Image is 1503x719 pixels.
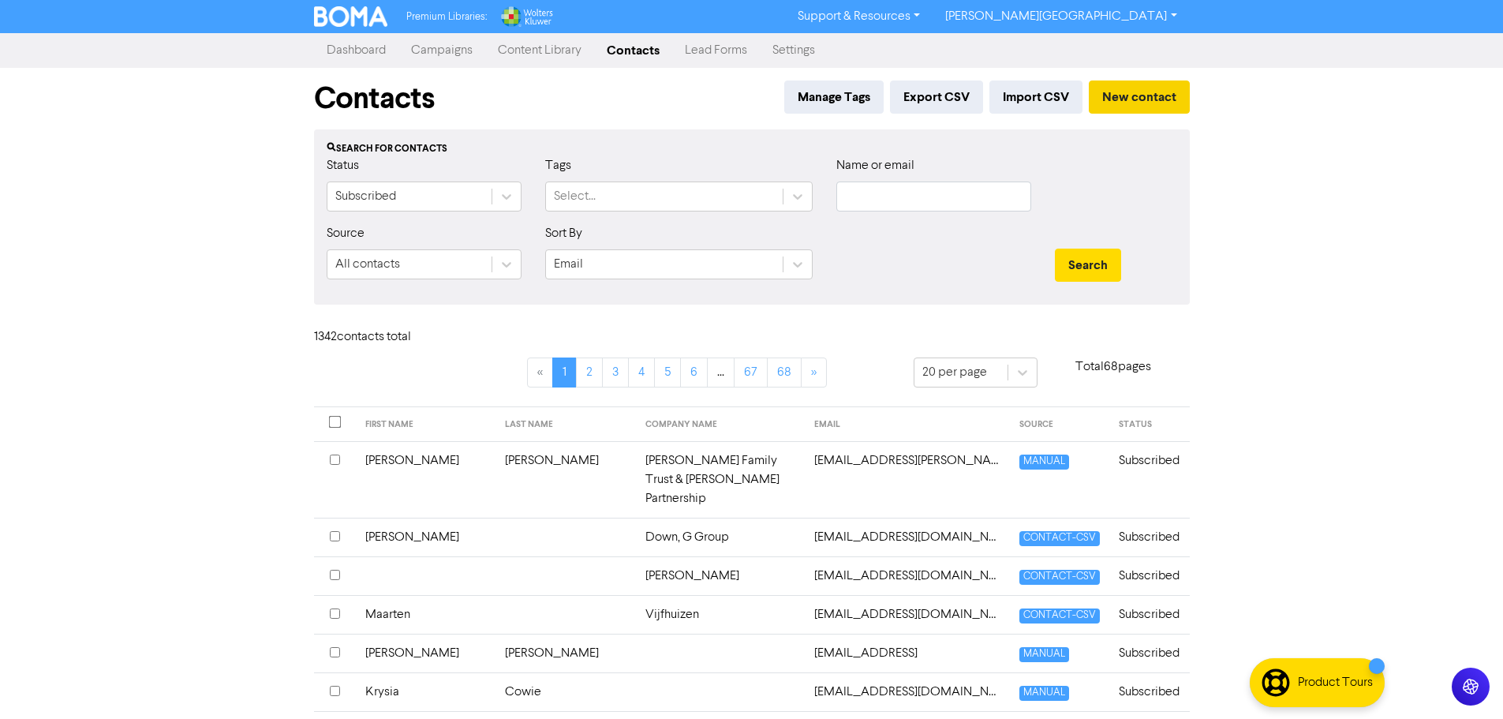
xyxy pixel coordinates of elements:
div: Search for contacts [327,142,1177,156]
td: 4krysiak@gmail.com [805,672,1010,711]
a: Support & Resources [785,4,933,29]
td: [PERSON_NAME] [636,556,805,595]
span: MANUAL [1019,686,1069,701]
a: Page 68 [767,358,802,388]
td: [PERSON_NAME] [495,634,637,672]
td: Subscribed [1109,441,1189,518]
span: MANUAL [1019,455,1069,470]
a: Dashboard [314,35,398,66]
th: STATUS [1109,407,1189,442]
th: EMAIL [805,407,1010,442]
td: Subscribed [1109,595,1189,634]
img: BOMA Logo [314,6,388,27]
th: LAST NAME [495,407,637,442]
td: Down, G Group [636,518,805,556]
td: Krysia [356,672,495,711]
p: Total 68 pages [1038,358,1190,376]
a: » [801,358,827,388]
td: [PERSON_NAME] [356,441,495,518]
td: 31carlylest@xtra.co.nz [805,556,1010,595]
td: [PERSON_NAME] [356,518,495,556]
a: Settings [760,35,828,66]
a: Page 4 [628,358,655,388]
td: Maarten [356,595,495,634]
h1: Contacts [314,81,435,117]
td: Subscribed [1109,518,1189,556]
td: Subscribed [1109,672,1189,711]
div: All contacts [335,255,400,274]
a: Contacts [594,35,672,66]
td: 36queens@gmail.com [805,595,1010,634]
td: [PERSON_NAME] Family Trust & [PERSON_NAME] Partnership [636,441,805,518]
a: Page 1 is your current page [552,358,577,388]
td: [PERSON_NAME] [356,634,495,672]
td: Subscribed [1109,556,1189,595]
span: CONTACT-CSV [1019,570,1100,585]
a: Page 67 [734,358,768,388]
a: [PERSON_NAME][GEOGRAPHIC_DATA] [933,4,1189,29]
a: Campaigns [398,35,485,66]
td: Cowie [495,672,637,711]
td: Vijfhuizen [636,595,805,634]
td: 1greg.down@gmail.com [805,518,1010,556]
th: SOURCE [1010,407,1109,442]
h6: 1342 contact s total [314,330,440,345]
a: Page 5 [654,358,681,388]
th: FIRST NAME [356,407,495,442]
td: 12ward.elizabeth@gmail.com [805,441,1010,518]
iframe: Chat Widget [1424,643,1503,719]
a: Lead Forms [672,35,760,66]
td: Subscribed [1109,634,1189,672]
div: Select... [554,187,596,206]
span: MANUAL [1019,647,1069,662]
span: CONTACT-CSV [1019,531,1100,546]
button: New contact [1089,81,1190,114]
button: Import CSV [989,81,1082,114]
span: Premium Libraries: [406,12,487,22]
td: [PERSON_NAME] [495,441,637,518]
button: Export CSV [890,81,983,114]
a: Page 6 [680,358,708,388]
button: Manage Tags [784,81,884,114]
button: Search [1055,249,1121,282]
a: Page 3 [602,358,629,388]
div: Email [554,255,583,274]
label: Status [327,156,359,175]
label: Name or email [836,156,914,175]
span: CONTACT-CSV [1019,609,1100,624]
th: COMPANY NAME [636,407,805,442]
a: Page 2 [576,358,603,388]
div: 20 per page [922,363,987,382]
a: Content Library [485,35,594,66]
label: Tags [545,156,571,175]
img: Wolters Kluwer [499,6,553,27]
div: Subscribed [335,187,396,206]
td: 4flashas@gmail.con [805,634,1010,672]
label: Source [327,224,365,243]
label: Sort By [545,224,582,243]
